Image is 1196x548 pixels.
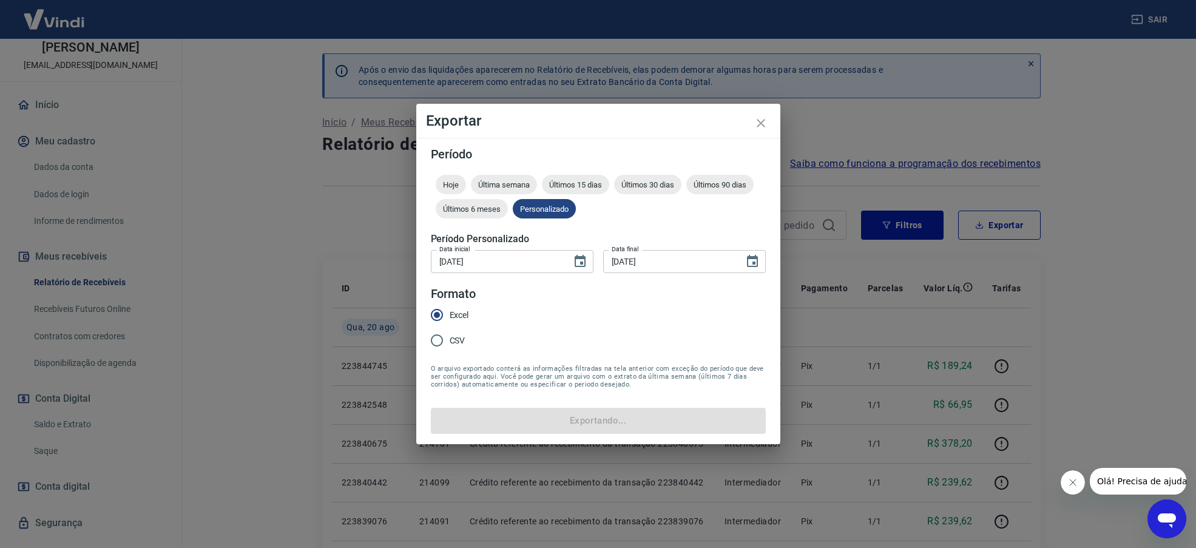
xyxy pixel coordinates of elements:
h4: Exportar [426,113,771,128]
iframe: Fechar mensagem [1061,470,1085,495]
span: Últimos 6 meses [436,205,508,214]
iframe: Mensagem da empresa [1090,468,1186,495]
span: Última semana [471,180,537,189]
input: DD/MM/YYYY [431,250,563,272]
button: Choose date, selected date is 20 de ago de 2025 [740,249,765,274]
button: Choose date, selected date is 20 de ago de 2025 [568,249,592,274]
label: Data inicial [439,245,470,254]
div: Última semana [471,175,537,194]
div: Últimos 6 meses [436,199,508,218]
span: Hoje [436,180,466,189]
div: Hoje [436,175,466,194]
span: Últimos 15 dias [542,180,609,189]
span: Excel [450,309,469,322]
div: Últimos 90 dias [686,175,754,194]
div: Personalizado [513,199,576,218]
button: close [746,109,775,138]
iframe: Botão para abrir a janela de mensagens [1147,499,1186,538]
span: CSV [450,334,465,347]
div: Últimos 15 dias [542,175,609,194]
h5: Período Personalizado [431,233,766,245]
legend: Formato [431,285,476,303]
span: Personalizado [513,205,576,214]
label: Data final [612,245,639,254]
div: Últimos 30 dias [614,175,681,194]
span: Últimos 90 dias [686,180,754,189]
h5: Período [431,148,766,160]
span: Olá! Precisa de ajuda? [7,8,102,18]
input: DD/MM/YYYY [603,250,735,272]
span: O arquivo exportado conterá as informações filtradas na tela anterior com exceção do período que ... [431,365,766,388]
span: Últimos 30 dias [614,180,681,189]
